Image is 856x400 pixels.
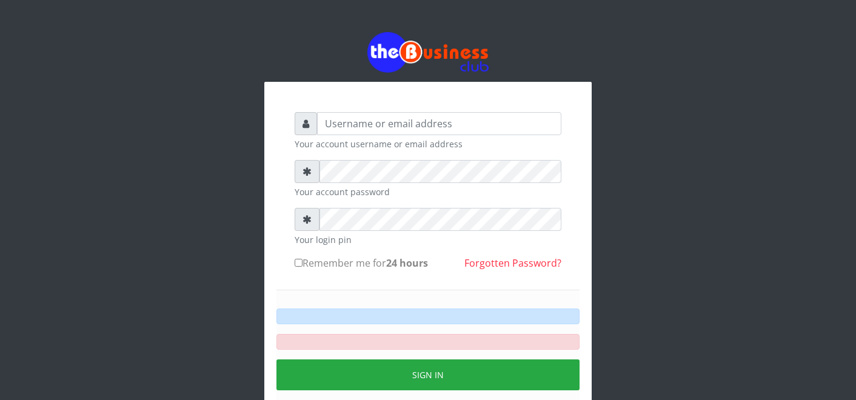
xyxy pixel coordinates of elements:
small: Your account username or email address [295,138,561,150]
button: Sign in [276,359,580,390]
b: 24 hours [386,256,428,270]
small: Your login pin [295,233,561,246]
input: Username or email address [317,112,561,135]
input: Remember me for24 hours [295,259,303,267]
a: Forgotten Password? [464,256,561,270]
small: Your account password [295,185,561,198]
label: Remember me for [295,256,428,270]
